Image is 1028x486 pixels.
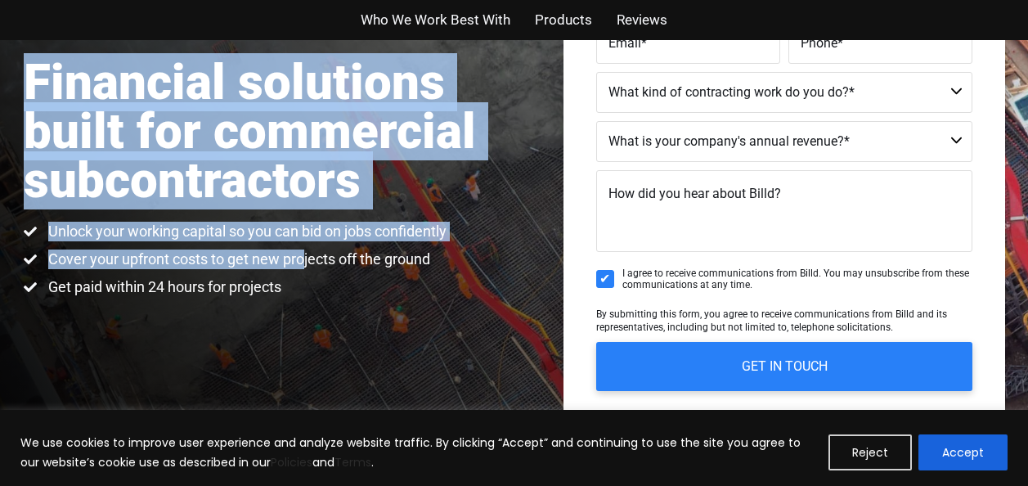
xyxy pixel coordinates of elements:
button: Reject [828,434,912,470]
span: Cover your upfront costs to get new projects off the ground [44,250,430,269]
input: I agree to receive communications from Billd. You may unsubscribe from these communications at an... [596,270,614,288]
span: I agree to receive communications from Billd. You may unsubscribe from these communications at an... [622,268,972,291]
span: By submitting this form, you agree to receive communications from Billd and its representatives, ... [596,308,947,333]
button: Accept [918,434,1008,470]
p: We use cookies to improve user experience and analyze website traffic. By clicking “Accept” and c... [20,433,816,472]
a: Terms [334,454,371,470]
a: Products [535,8,592,32]
h1: Financial solutions built for commercial subcontractors [24,58,514,205]
a: Who We Work Best With [361,8,510,32]
span: Get paid within 24 hours for projects [44,277,281,297]
span: Your information is safe and secure [698,407,882,431]
a: Policies [271,454,312,470]
input: GET IN TOUCH [596,342,972,391]
span: Phone [801,34,837,50]
span: Unlock your working capital so you can bid on jobs confidently [44,222,447,241]
span: How did you hear about Billd? [608,186,781,201]
a: Reviews [617,8,667,32]
span: Email [608,34,641,50]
